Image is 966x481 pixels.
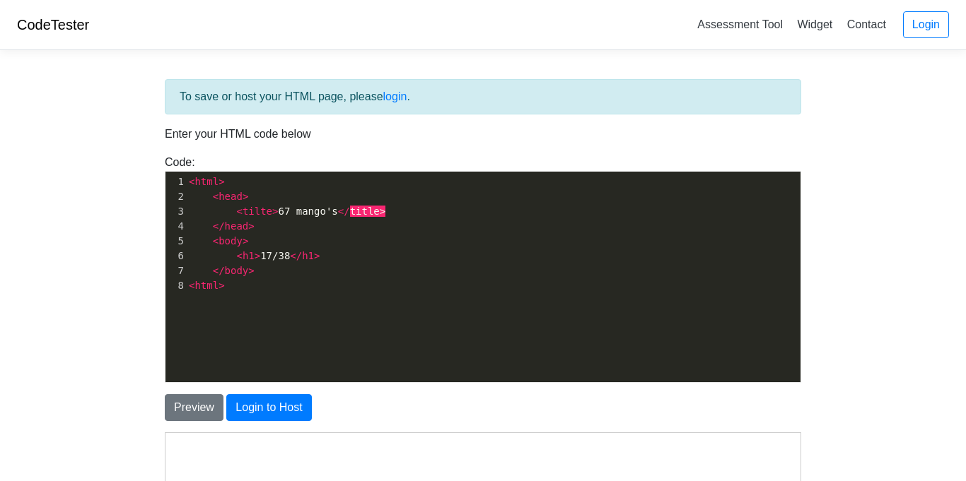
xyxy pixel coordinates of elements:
[189,280,194,291] span: <
[194,280,219,291] span: html
[236,206,242,217] span: <
[383,90,407,102] a: login
[290,250,302,261] span: </
[189,250,320,261] span: 17/38
[165,174,186,189] div: 1
[272,206,278,217] span: >
[165,263,186,278] div: 7
[165,278,186,293] div: 8
[213,220,225,232] span: </
[219,280,224,291] span: >
[226,394,311,421] button: Login to Host
[314,250,320,261] span: >
[213,235,219,247] span: <
[338,206,350,217] span: </
[154,154,812,383] div: Code:
[17,17,89,32] a: CodeTester
[165,249,186,263] div: 6
[189,176,194,187] span: <
[219,176,224,187] span: >
[380,206,385,217] span: >
[842,13,892,36] a: Contact
[165,234,186,249] div: 5
[225,265,249,276] span: body
[302,250,314,261] span: h1
[903,11,949,38] a: Login
[255,250,260,261] span: >
[219,191,243,202] span: head
[165,79,801,114] div: To save or host your HTML page, please .
[350,206,380,217] span: title
[194,176,219,187] span: html
[692,13,788,36] a: Assessment Tool
[243,235,248,247] span: >
[165,126,801,143] p: Enter your HTML code below
[219,235,243,247] span: body
[213,265,225,276] span: </
[248,220,254,232] span: >
[165,219,186,234] div: 4
[165,204,186,219] div: 3
[791,13,838,36] a: Widget
[243,206,272,217] span: tilte
[165,189,186,204] div: 2
[189,206,385,217] span: 67 mango's
[213,191,219,202] span: <
[243,191,248,202] span: >
[236,250,242,261] span: <
[165,394,223,421] button: Preview
[243,250,255,261] span: h1
[248,265,254,276] span: >
[225,220,249,232] span: head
